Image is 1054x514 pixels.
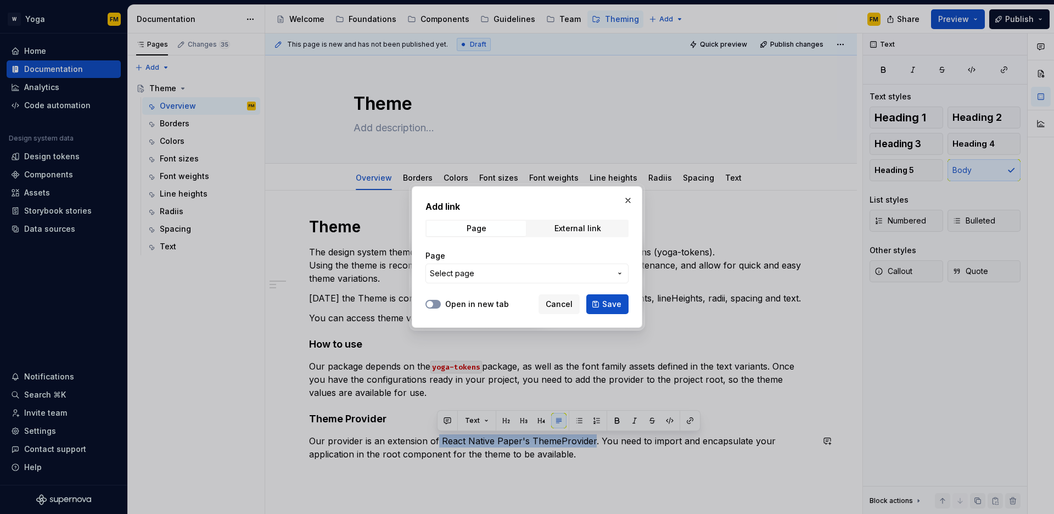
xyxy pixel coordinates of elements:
h2: Add link [425,200,629,213]
span: Cancel [546,299,573,310]
label: Open in new tab [445,299,509,310]
button: Save [586,294,629,314]
button: Cancel [539,294,580,314]
div: External link [554,224,601,233]
label: Page [425,250,445,261]
div: Page [467,224,486,233]
span: Select page [430,268,474,279]
span: Save [602,299,621,310]
button: Select page [425,264,629,283]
